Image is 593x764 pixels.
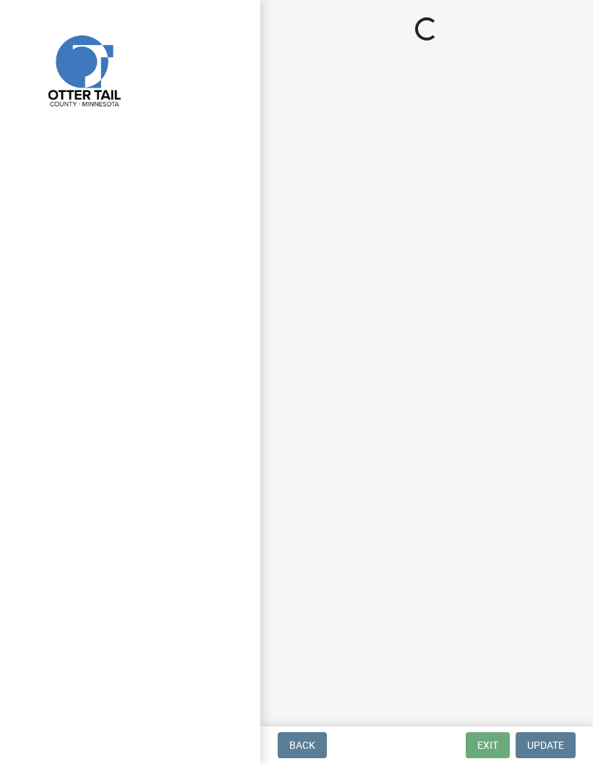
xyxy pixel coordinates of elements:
[289,739,315,751] span: Back
[29,15,137,124] img: Otter Tail County, Minnesota
[466,732,510,758] button: Exit
[527,739,564,751] span: Update
[516,732,576,758] button: Update
[278,732,327,758] button: Back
